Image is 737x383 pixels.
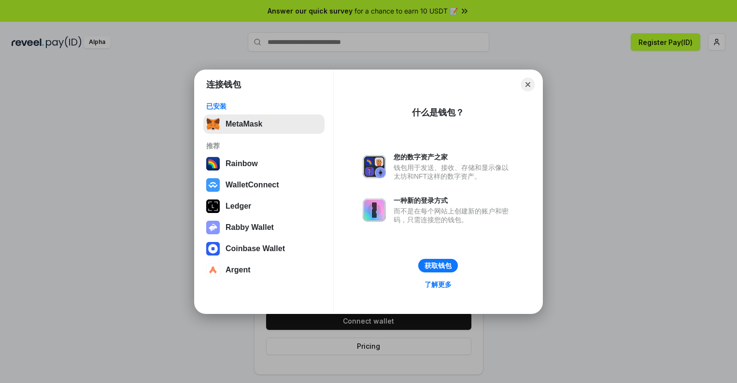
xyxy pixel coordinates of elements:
button: MetaMask [203,114,325,134]
button: 获取钱包 [418,259,458,272]
button: Coinbase Wallet [203,239,325,258]
h1: 连接钱包 [206,79,241,90]
div: 获取钱包 [425,261,452,270]
img: svg+xml,%3Csvg%20xmlns%3D%22http%3A%2F%2Fwww.w3.org%2F2000%2Fsvg%22%20fill%3D%22none%22%20viewBox... [363,155,386,178]
div: Rainbow [226,159,258,168]
img: svg+xml,%3Csvg%20width%3D%2228%22%20height%3D%2228%22%20viewBox%3D%220%200%2028%2028%22%20fill%3D... [206,178,220,192]
button: Rainbow [203,154,325,173]
div: 一种新的登录方式 [394,196,513,205]
div: 您的数字资产之家 [394,153,513,161]
img: svg+xml,%3Csvg%20width%3D%22120%22%20height%3D%22120%22%20viewBox%3D%220%200%20120%20120%22%20fil... [206,157,220,170]
div: 推荐 [206,142,322,150]
div: Rabby Wallet [226,223,274,232]
div: Coinbase Wallet [226,244,285,253]
div: Ledger [226,202,251,211]
img: svg+xml,%3Csvg%20fill%3D%22none%22%20height%3D%2233%22%20viewBox%3D%220%200%2035%2033%22%20width%... [206,117,220,131]
img: svg+xml,%3Csvg%20xmlns%3D%22http%3A%2F%2Fwww.w3.org%2F2000%2Fsvg%22%20fill%3D%22none%22%20viewBox... [363,199,386,222]
div: 已安装 [206,102,322,111]
button: Close [521,78,535,91]
div: Argent [226,266,251,274]
button: Ledger [203,197,325,216]
div: 什么是钱包？ [412,107,464,118]
img: svg+xml,%3Csvg%20xmlns%3D%22http%3A%2F%2Fwww.w3.org%2F2000%2Fsvg%22%20fill%3D%22none%22%20viewBox... [206,221,220,234]
img: svg+xml,%3Csvg%20width%3D%2228%22%20height%3D%2228%22%20viewBox%3D%220%200%2028%2028%22%20fill%3D... [206,263,220,277]
a: 了解更多 [419,278,457,291]
img: svg+xml,%3Csvg%20width%3D%2228%22%20height%3D%2228%22%20viewBox%3D%220%200%2028%2028%22%20fill%3D... [206,242,220,255]
div: 而不是在每个网站上创建新的账户和密码，只需连接您的钱包。 [394,207,513,224]
div: 了解更多 [425,280,452,289]
div: WalletConnect [226,181,279,189]
img: svg+xml,%3Csvg%20xmlns%3D%22http%3A%2F%2Fwww.w3.org%2F2000%2Fsvg%22%20width%3D%2228%22%20height%3... [206,199,220,213]
button: Rabby Wallet [203,218,325,237]
div: 钱包用于发送、接收、存储和显示像以太坊和NFT这样的数字资产。 [394,163,513,181]
button: Argent [203,260,325,280]
button: WalletConnect [203,175,325,195]
div: MetaMask [226,120,262,128]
